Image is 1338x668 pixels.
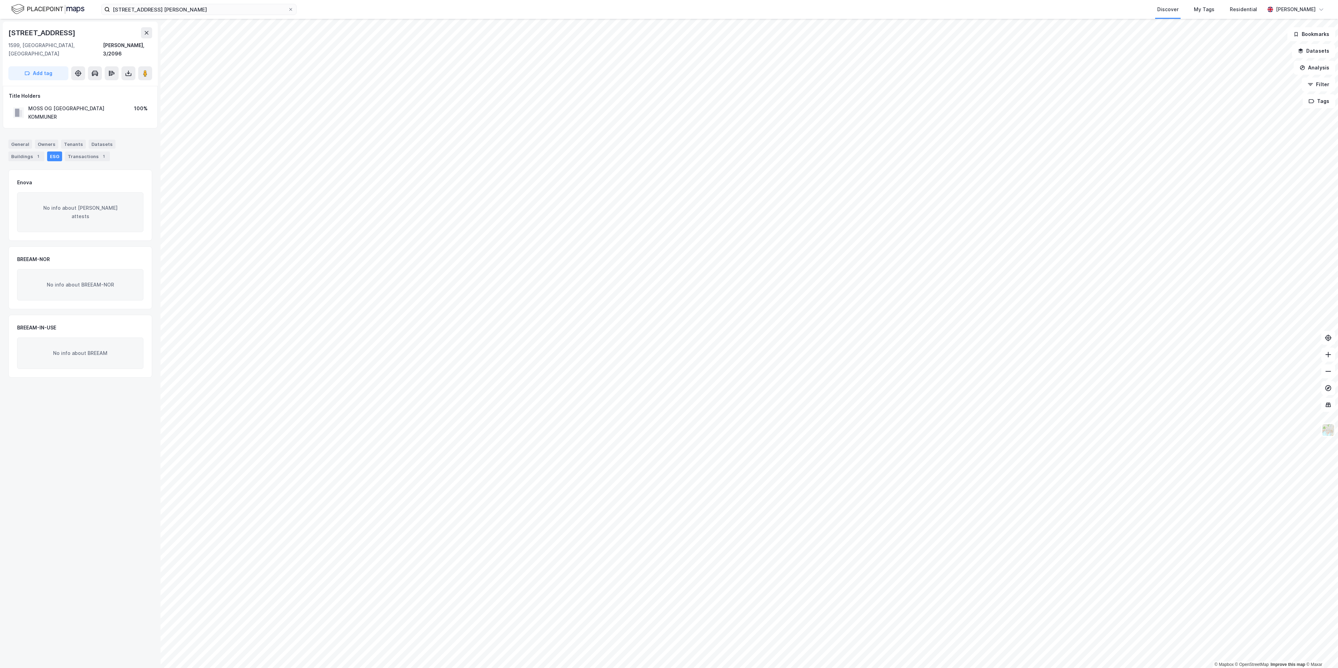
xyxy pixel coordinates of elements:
img: Z [1322,423,1335,437]
div: Enova [17,178,32,187]
button: Tags [1303,94,1335,108]
div: Residential [1230,5,1257,14]
button: Datasets [1292,44,1335,58]
div: [PERSON_NAME], 3/2096 [103,41,152,58]
img: logo.f888ab2527a4732fd821a326f86c7f29.svg [11,3,84,15]
div: Title Holders [9,92,152,100]
div: Discover [1157,5,1179,14]
button: Analysis [1294,61,1335,75]
div: 100% [134,104,148,113]
div: ESG [47,151,62,161]
button: Filter [1302,77,1335,91]
div: My Tags [1194,5,1214,14]
div: 1599, [GEOGRAPHIC_DATA], [GEOGRAPHIC_DATA] [8,41,103,58]
div: Transactions [65,151,110,161]
a: Improve this map [1271,662,1305,667]
button: Bookmarks [1287,27,1335,41]
div: General [8,140,32,149]
div: No info about BREEAM [17,337,143,369]
div: BREEAM-NOR [17,255,50,264]
div: Buildings [8,151,44,161]
a: Mapbox [1214,662,1234,667]
div: [PERSON_NAME] [1276,5,1316,14]
div: 1 [35,153,42,160]
div: No info about [PERSON_NAME] attests [17,192,143,232]
iframe: Chat Widget [1303,634,1338,668]
div: MOSS OG [GEOGRAPHIC_DATA] KOMMUNER [28,104,134,121]
div: No info about BREEAM-NOR [17,269,143,300]
input: Search by address, cadastre, landlords, tenants or people [110,4,288,15]
div: [STREET_ADDRESS] [8,27,77,38]
div: 1 [100,153,107,160]
button: Add tag [8,66,68,80]
a: OpenStreetMap [1235,662,1269,667]
div: Datasets [89,140,116,149]
div: BREEAM-IN-USE [17,324,56,332]
div: Owners [35,140,58,149]
div: Tenants [61,140,86,149]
